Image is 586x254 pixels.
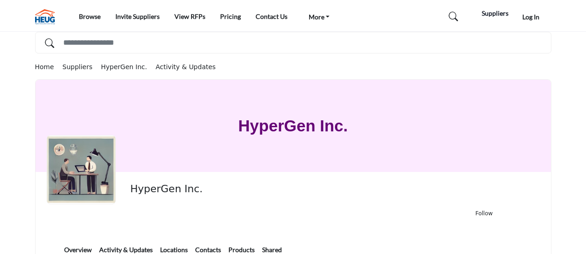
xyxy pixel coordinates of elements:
div: Suppliers [468,8,508,19]
input: Search Solutions [35,32,551,53]
a: Contact Us [256,12,287,20]
a: Search [441,9,464,24]
a: Pricing [220,12,241,20]
a: Suppliers [62,63,101,71]
button: Like [428,210,439,217]
a: HyperGen Inc. [101,63,147,71]
button: Follow [444,205,524,222]
a: Activity & Updates [149,63,215,71]
h1: HyperGen Inc. [238,80,347,172]
button: Log In [511,9,551,26]
a: Home [35,63,63,71]
a: Browse [79,12,101,20]
a: View RFPs [174,12,205,20]
img: site Logo [35,9,60,24]
a: Invite Suppliers [115,12,160,20]
a: More [302,10,336,23]
h2: HyperGen Inc. [130,183,384,195]
button: More details [529,210,540,217]
h5: Suppliers [482,9,508,18]
span: Log In [522,13,539,21]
